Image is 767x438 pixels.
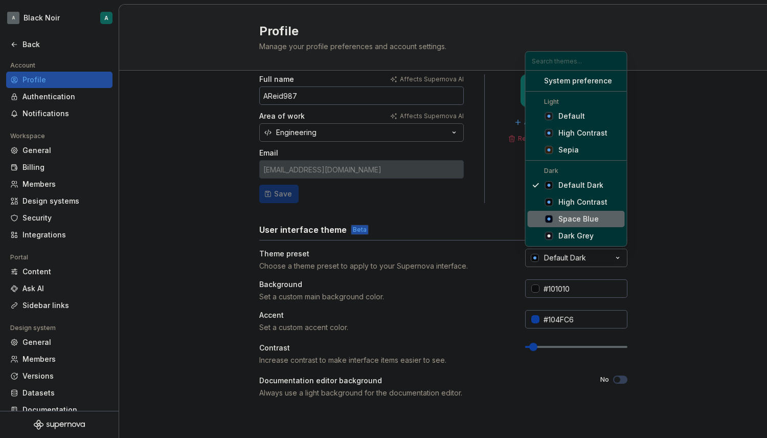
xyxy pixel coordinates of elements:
svg: Supernova Logo [34,420,85,430]
div: Ask AI [22,283,108,294]
a: General [6,334,112,351]
p: Affects Supernova AI [400,112,464,120]
a: Documentation [6,402,112,418]
div: Dark Grey [558,231,594,241]
a: Ask AI [6,280,112,297]
input: Search themes... [526,52,627,70]
div: Members [22,179,108,189]
a: Members [6,351,112,367]
button: Add image [511,115,562,129]
div: Light [528,98,625,106]
div: Account [6,59,39,72]
label: Area of work [259,111,305,121]
div: Content [22,267,108,277]
div: High Contrast [558,128,607,138]
input: #104FC6 [539,310,627,328]
label: Full name [259,74,294,84]
div: Black Noir [24,13,60,23]
a: Sidebar links [6,297,112,314]
a: Integrations [6,227,112,243]
div: Increase contrast to make interface items easier to see. [259,355,507,365]
span: Manage your profile preferences and account settings. [259,42,446,51]
a: Back [6,36,112,53]
div: Design systems [22,196,108,206]
input: #FFFFFF [539,279,627,298]
label: No [600,376,609,384]
div: Design system [6,322,60,334]
div: Security [22,213,108,223]
div: Authentication [22,92,108,102]
p: Affects Supernova AI [400,75,464,83]
div: Always use a light background for the documentation editor. [259,388,582,398]
div: General [22,337,108,347]
div: Engineering [276,127,317,138]
div: System preference [544,76,612,86]
div: Default [558,111,585,121]
div: Portal [6,251,32,264]
div: A [104,14,108,22]
a: Billing [6,159,112,176]
div: Background [259,279,507,290]
div: Space Blue [558,214,599,224]
div: Contrast [259,343,507,353]
div: Documentation [22,405,108,415]
a: Notifications [6,105,112,122]
button: ABlack NoirA [2,7,117,29]
div: Workspace [6,130,49,142]
div: Members [22,354,108,364]
div: Search themes... [526,71,627,246]
div: Documentation editor background [259,376,582,386]
div: Datasets [22,388,108,398]
a: Versions [6,368,112,384]
div: Theme preset [259,249,507,259]
div: Set a custom accent color. [259,322,507,333]
div: A [7,12,19,24]
div: Accent [259,310,507,320]
div: Sidebar links [22,300,108,311]
a: Content [6,264,112,280]
div: Billing [22,162,108,172]
div: Profile [22,75,108,85]
button: Default Dark [525,249,627,267]
div: Integrations [22,230,108,240]
span: Add image [524,118,557,126]
div: Default Dark [558,180,603,190]
div: High Contrast [558,197,607,207]
div: Notifications [22,108,108,119]
div: Choose a theme preset to apply to your Supernova interface. [259,261,507,271]
h3: User interface theme [259,224,347,236]
a: Members [6,176,112,192]
div: General [22,145,108,156]
div: Set a custom main background color. [259,292,507,302]
a: Datasets [6,385,112,401]
div: Beta [351,225,369,235]
a: General [6,142,112,159]
a: Authentication [6,89,112,105]
div: Sepia [558,145,579,155]
div: Versions [22,371,108,381]
a: Design systems [6,193,112,209]
div: Back [22,39,108,50]
div: Dark [528,167,625,175]
h2: Profile [259,23,615,39]
label: Email [259,148,278,158]
a: Security [6,210,112,226]
div: Default Dark [544,253,586,263]
a: Profile [6,72,112,88]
